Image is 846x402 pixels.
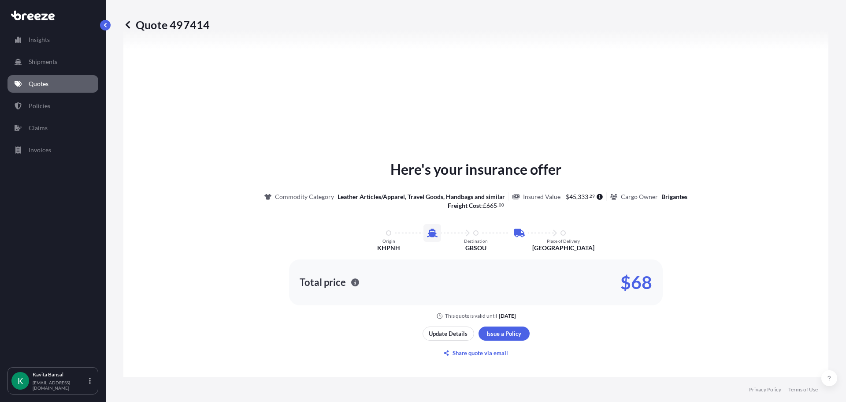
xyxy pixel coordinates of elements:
a: Terms of Use [788,386,818,393]
button: Issue a Policy [479,327,530,341]
span: . [497,203,498,207]
b: Freight Cost [448,202,481,209]
p: Destination [464,238,488,244]
p: This quote is valid until [445,312,497,319]
p: Commodity Category [275,192,334,201]
a: Policies [7,97,98,115]
p: $68 [620,275,652,289]
span: 45 [569,194,576,200]
p: Origin [382,238,395,244]
a: Invoices [7,141,98,159]
a: Privacy Policy [749,386,781,393]
a: Shipments [7,53,98,71]
span: . [589,195,590,198]
p: [GEOGRAPHIC_DATA] [532,244,594,252]
p: : [448,201,504,210]
span: 29 [590,195,595,198]
button: Share quote via email [423,346,530,360]
p: Brigantes [661,192,687,201]
span: 665 [486,203,497,209]
p: Issue a Policy [486,329,521,338]
a: Insights [7,31,98,49]
span: , [576,194,578,200]
p: Claims [29,124,48,132]
p: Policies [29,101,50,110]
p: Place of Delivery [547,238,580,244]
p: Leather Articles/Apparel, Travel Goods, Handbags and similar [338,192,505,201]
button: Update Details [423,327,474,341]
p: GBSOU [465,244,486,252]
p: Invoices [29,146,51,154]
p: Insights [29,35,50,44]
span: $ [566,194,569,200]
p: Share quote via email [453,349,508,357]
span: K [18,376,23,385]
span: 333 [578,194,588,200]
p: Shipments [29,57,57,66]
p: Quote 497414 [123,18,210,32]
a: Quotes [7,75,98,93]
a: Claims [7,119,98,137]
p: KHPNH [377,244,400,252]
p: [EMAIL_ADDRESS][DOMAIN_NAME] [33,380,87,391]
span: £ [483,203,486,209]
p: Kavita Bansal [33,371,87,378]
span: 00 [499,203,504,207]
p: Here's your insurance offer [390,159,561,180]
p: Cargo Owner [621,192,658,201]
p: Update Details [429,329,468,338]
p: [DATE] [499,312,516,319]
p: Total price [300,278,346,287]
p: Quotes [29,79,48,88]
p: Insured Value [523,192,560,201]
